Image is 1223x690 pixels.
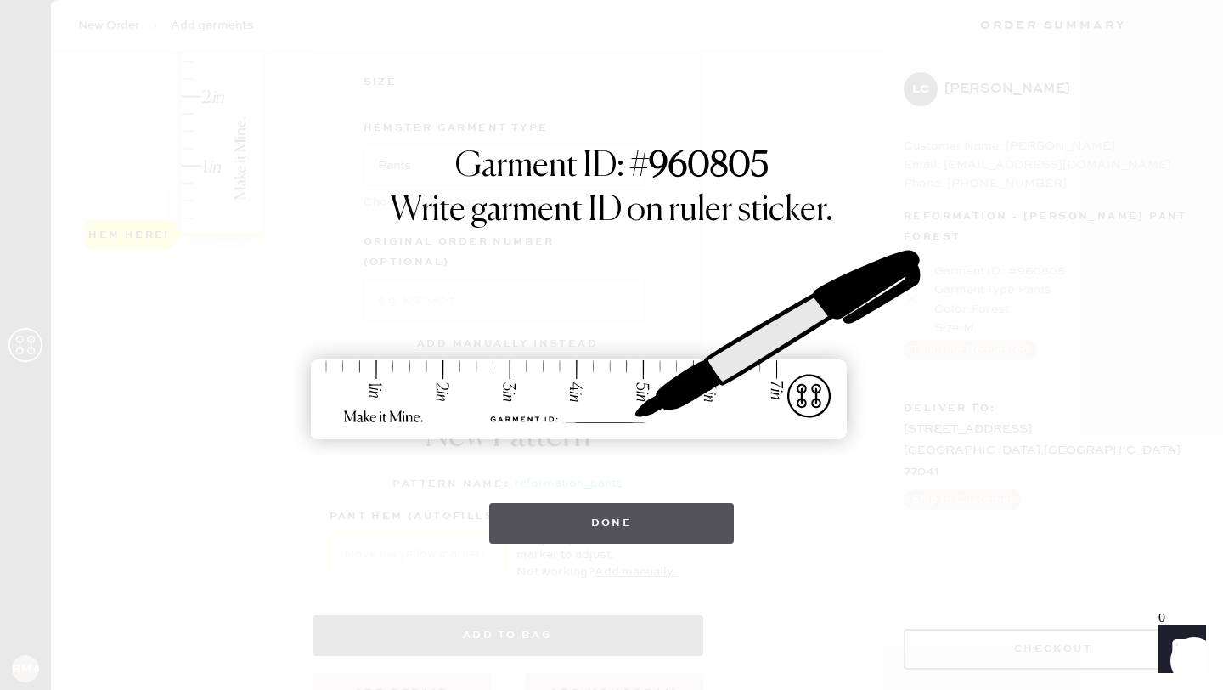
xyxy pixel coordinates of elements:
[293,206,930,486] img: ruler-sticker-sharpie.svg
[489,503,735,544] button: Done
[390,190,833,231] h1: Write garment ID on ruler sticker.
[649,150,769,184] strong: 960805
[1142,614,1215,687] iframe: Front Chat
[455,146,769,190] h1: Garment ID: #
